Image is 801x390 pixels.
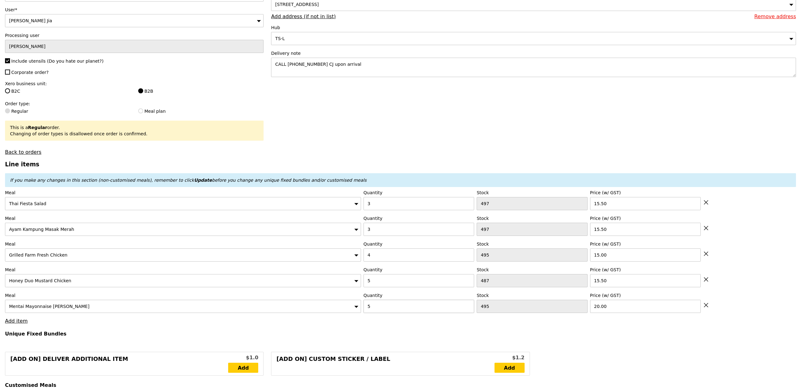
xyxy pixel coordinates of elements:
label: Quantity [364,190,474,196]
label: Stock [477,267,587,273]
h4: Customised Meals [5,382,796,388]
b: Update [194,178,212,183]
div: [Add on] Deliver Additional Item [10,355,228,373]
label: Stock [477,190,587,196]
label: Quantity [364,241,474,247]
label: Stock [477,241,587,247]
input: B2B [138,88,143,93]
label: Meal plan [138,108,264,114]
label: Meal [5,292,361,299]
label: Order type: [5,101,264,107]
input: B2C [5,88,10,93]
label: B2C [5,88,131,94]
span: [STREET_ADDRESS] [275,2,319,7]
h3: Line items [5,161,796,168]
label: Quantity [364,267,474,273]
a: Back to orders [5,149,41,155]
label: Quantity [364,215,474,221]
label: Price (w/ GST) [590,190,701,196]
label: Delivery note [271,50,796,56]
span: Thai Fiesta Salad [9,201,46,206]
span: Grilled Farm Fresh Chicken [9,252,67,257]
div: $1.2 [495,354,525,361]
label: Stock [477,292,587,299]
label: Quantity [364,292,474,299]
span: TS-L [275,36,285,41]
label: Price (w/ GST) [590,267,701,273]
h4: Unique Fixed Bundles [5,331,796,337]
input: Include utensils (Do you hate our planet?) [5,58,10,63]
label: B2B [138,88,264,94]
label: Meal [5,215,361,221]
label: User* [5,7,264,13]
input: Meal plan [138,108,143,113]
em: If you make any changes in this section (non-customised meals), remember to click before you chan... [10,178,367,183]
input: Regular [5,108,10,113]
a: Add [495,363,525,373]
div: $1.0 [228,354,258,361]
label: Meal [5,190,361,196]
span: Ayam Kampung Masak Merah [9,227,74,232]
span: Corporate order? [11,70,49,75]
span: [PERSON_NAME] Jia [9,18,52,23]
label: Xero business unit: [5,81,264,87]
label: Meal [5,241,361,247]
label: Regular [5,108,131,114]
span: Include utensils (Do you hate our planet?) [11,59,103,64]
span: Mentai Mayonnaise [PERSON_NAME] [9,304,89,309]
label: Price (w/ GST) [590,215,701,221]
input: Corporate order? [5,70,10,75]
label: Stock [477,215,587,221]
a: Add item [5,318,28,324]
b: Regular [28,125,47,130]
label: Price (w/ GST) [590,241,701,247]
label: Processing user [5,32,264,39]
label: Price (w/ GST) [590,292,701,299]
span: Honey Duo Mustard Chicken [9,278,71,283]
a: Remove address [754,13,796,19]
a: Add [228,363,258,373]
label: Hub [271,24,796,31]
div: This is a order. Changing of order types is disallowed once order is confirmed. [10,124,259,137]
a: Add address (if not in list) [271,13,336,19]
div: [Add on] Custom Sticker / Label [276,355,494,373]
label: Meal [5,267,361,273]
